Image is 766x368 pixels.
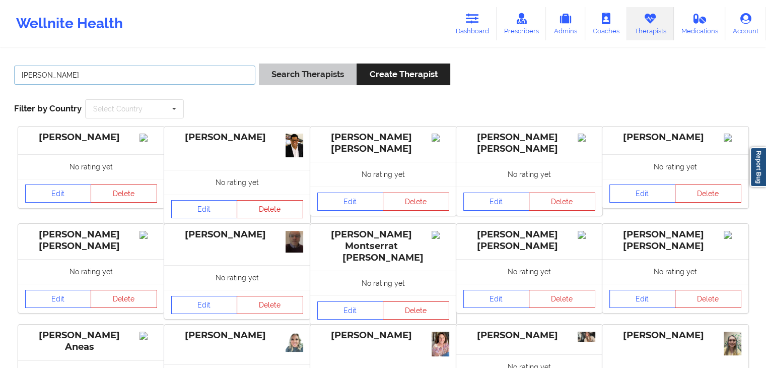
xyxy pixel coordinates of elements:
[383,193,449,211] button: Delete
[171,330,303,341] div: [PERSON_NAME]
[724,332,741,355] img: 599a8e04-b4f0-4db7-b71d-0397a6dad0e2_IMG_2330.jpeg
[497,7,546,40] a: Prescribers
[463,132,595,155] div: [PERSON_NAME] [PERSON_NAME]
[602,154,748,179] div: No rating yet
[140,134,157,142] img: Image%2Fplaceholer-image.png
[578,134,595,142] img: Image%2Fplaceholer-image.png
[237,200,303,218] button: Delete
[357,64,450,85] button: Create Therapist
[25,185,92,203] a: Edit
[140,332,157,340] img: Image%2Fplaceholer-image.png
[25,132,157,143] div: [PERSON_NAME]
[18,259,164,284] div: No rating yet
[164,170,310,195] div: No rating yet
[286,231,303,253] img: 60263bca-3977-4134-8d23-2cc7336aaca8_31d86037-7ab9-48d6-83d1-dd2c682b5c88320x400.jpeg
[674,7,726,40] a: Medications
[171,296,238,314] a: Edit
[675,185,741,203] button: Delete
[609,290,676,308] a: Edit
[463,229,595,252] div: [PERSON_NAME] [PERSON_NAME]
[725,7,766,40] a: Account
[18,154,164,179] div: No rating yet
[171,229,303,240] div: [PERSON_NAME]
[602,259,748,284] div: No rating yet
[627,7,674,40] a: Therapists
[140,231,157,239] img: Image%2Fplaceholer-image.png
[432,231,449,239] img: Image%2Fplaceholer-image.png
[609,229,741,252] div: [PERSON_NAME] [PERSON_NAME]
[310,162,456,187] div: No rating yet
[317,229,449,264] div: [PERSON_NAME] Montserrat [PERSON_NAME]
[585,7,627,40] a: Coaches
[724,134,741,142] img: Image%2Fplaceholer-image.png
[463,193,530,211] a: Edit
[529,193,595,211] button: Delete
[529,290,595,308] button: Delete
[91,185,157,203] button: Delete
[171,200,238,218] a: Edit
[463,290,530,308] a: Edit
[14,66,255,85] input: Search Keywords
[237,296,303,314] button: Delete
[310,271,456,295] div: No rating yet
[383,301,449,320] button: Delete
[578,332,595,342] img: acea7b42-b479-4e76-a940-a5b1d182b8c2_IMG_8117.jpeg
[609,330,741,341] div: [PERSON_NAME]
[317,132,449,155] div: [PERSON_NAME] [PERSON_NAME]
[286,134,303,157] img: faf359a2-65f5-4b4d-a3ea-b5517adee9ed_5a052abc-3068-4b74-9785-06b96231eaeb01.jpg
[675,290,741,308] button: Delete
[750,147,766,187] a: Report Bug
[25,330,157,353] div: [PERSON_NAME] Aneas
[286,332,303,352] img: dfad8728-3851-498e-971e-b96f1e4a46a8_Facetune_24-01-2025-12-38-57.jpeg
[463,330,595,341] div: [PERSON_NAME]
[91,290,157,308] button: Delete
[432,332,449,356] img: 4cc49237-070c-4d76-896d-2a71af96666c_Bio_Photo.jpg
[25,229,157,252] div: [PERSON_NAME] [PERSON_NAME]
[456,162,602,187] div: No rating yet
[164,265,310,290] div: No rating yet
[93,105,143,112] div: Select Country
[25,290,92,308] a: Edit
[432,134,449,142] img: Image%2Fplaceholer-image.png
[14,103,82,113] span: Filter by Country
[317,193,384,211] a: Edit
[456,259,602,284] div: No rating yet
[578,231,595,239] img: Image%2Fplaceholer-image.png
[448,7,497,40] a: Dashboard
[259,64,357,85] button: Search Therapists
[317,301,384,320] a: Edit
[546,7,585,40] a: Admins
[317,330,449,341] div: [PERSON_NAME]
[609,132,741,143] div: [PERSON_NAME]
[724,231,741,239] img: Image%2Fplaceholer-image.png
[609,185,676,203] a: Edit
[171,132,303,143] div: [PERSON_NAME]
